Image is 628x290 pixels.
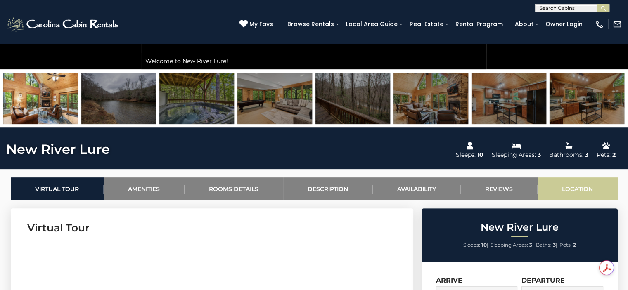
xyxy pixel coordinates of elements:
[521,276,565,284] label: Departure
[393,73,468,124] img: 166962861
[451,18,507,31] a: Rental Program
[463,242,480,248] span: Sleeps:
[27,221,397,235] h3: Virtual Tour
[559,242,572,248] span: Pets:
[11,177,104,200] a: Virtual Tour
[511,18,538,31] a: About
[553,242,556,248] strong: 3
[529,242,532,248] strong: 3
[373,177,461,200] a: Availability
[436,276,462,284] label: Arrive
[573,242,576,248] strong: 2
[424,222,616,233] h2: New River Lure
[283,177,373,200] a: Description
[342,18,402,31] a: Local Area Guide
[536,240,557,250] li: |
[104,177,185,200] a: Amenities
[81,73,156,124] img: 163276313
[249,20,273,28] span: My Favs
[541,18,587,31] a: Owner Login
[239,20,275,29] a: My Favs
[491,240,534,250] li: |
[550,73,624,124] img: 166962865
[283,18,338,31] a: Browse Rentals
[538,177,618,200] a: Location
[237,73,312,124] img: 166962878
[536,242,552,248] span: Baths:
[472,73,546,124] img: 166962864
[159,73,234,124] img: 166962885
[461,177,538,200] a: Reviews
[481,242,487,248] strong: 10
[185,177,283,200] a: Rooms Details
[491,242,528,248] span: Sleeping Areas:
[6,16,121,33] img: White-1-2.png
[613,20,622,29] img: mail-regular-white.png
[463,240,488,250] li: |
[3,73,78,124] img: 166962862
[595,20,604,29] img: phone-regular-white.png
[405,18,448,31] a: Real Estate
[315,73,390,124] img: 163276316
[141,53,486,69] div: Welcome to New River Lure!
